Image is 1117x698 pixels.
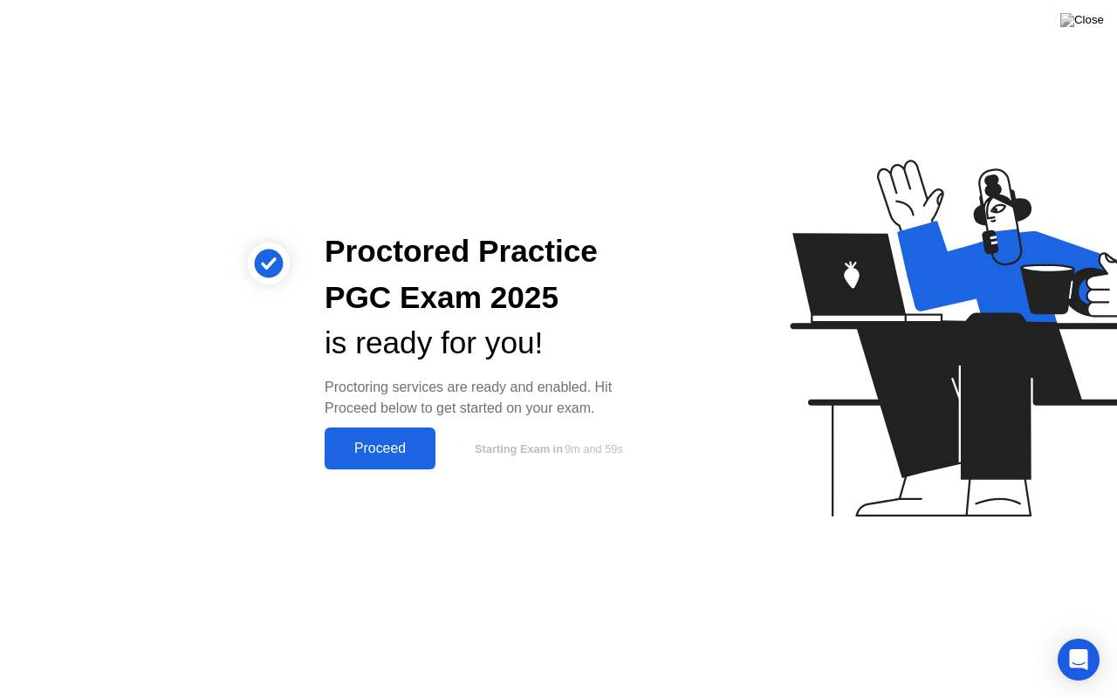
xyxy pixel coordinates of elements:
[1058,639,1100,681] div: Open Intercom Messenger
[325,377,649,419] div: Proctoring services are ready and enabled. Hit Proceed below to get started on your exam.
[325,428,435,469] button: Proceed
[565,442,623,455] span: 9m and 59s
[444,432,649,465] button: Starting Exam in9m and 59s
[1060,13,1104,27] img: Close
[325,320,649,366] div: is ready for you!
[325,229,649,321] div: Proctored Practice PGC Exam 2025
[330,441,430,456] div: Proceed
